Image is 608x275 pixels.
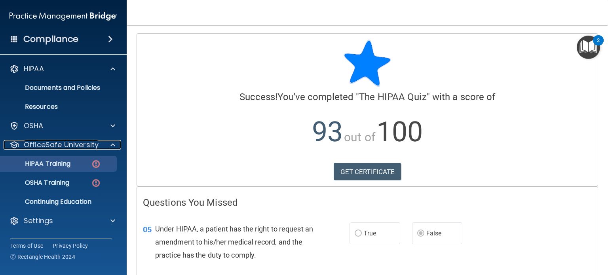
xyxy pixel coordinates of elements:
[359,91,426,102] span: The HIPAA Quiz
[5,84,113,92] p: Documents and Policies
[239,91,278,102] span: Success!
[334,163,401,180] a: GET CERTIFICATE
[53,242,88,250] a: Privacy Policy
[364,229,376,237] span: True
[344,130,375,144] span: out of
[597,40,600,51] div: 2
[577,36,600,59] button: Open Resource Center, 2 new notifications
[9,216,115,226] a: Settings
[9,121,115,131] a: OSHA
[24,121,44,131] p: OSHA
[312,116,343,148] span: 93
[24,216,53,226] p: Settings
[91,159,101,169] img: danger-circle.6113f641.png
[143,92,592,102] h4: You've completed " " with a score of
[10,242,43,250] a: Terms of Use
[24,64,44,74] p: HIPAA
[10,253,75,261] span: Ⓒ Rectangle Health 2024
[417,231,424,237] input: False
[9,64,115,74] a: HIPAA
[5,179,69,187] p: OSHA Training
[143,225,152,234] span: 05
[9,140,115,150] a: OfficeSafe University
[91,178,101,188] img: danger-circle.6113f641.png
[376,116,423,148] span: 100
[9,8,117,24] img: PMB logo
[5,198,113,206] p: Continuing Education
[5,160,70,168] p: HIPAA Training
[23,34,78,45] h4: Compliance
[5,103,113,111] p: Resources
[155,225,313,259] span: Under HIPAA, a patient has the right to request an amendment to his/her medical record, and the p...
[143,197,592,208] h4: Questions You Missed
[355,231,362,237] input: True
[344,40,391,87] img: blue-star-rounded.9d042014.png
[24,140,99,150] p: OfficeSafe University
[426,229,442,237] span: False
